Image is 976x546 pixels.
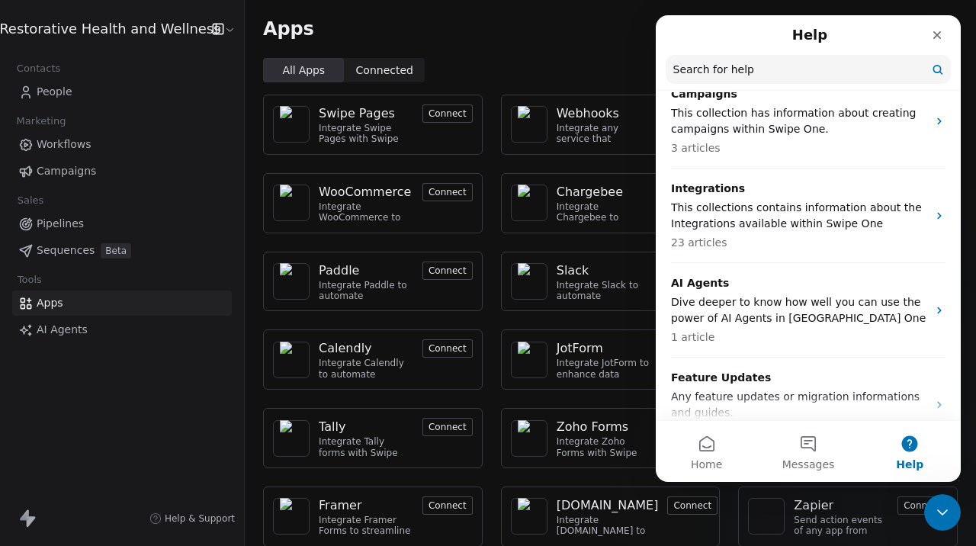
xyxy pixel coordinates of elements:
div: Integrate Tally forms with Swipe One to capture form data. [319,436,413,458]
div: Integrate Framer Forms to streamline data collection and customer engagement. [319,515,413,537]
a: NA [273,185,310,221]
img: NA [518,263,541,300]
img: NA [518,106,541,143]
img: NA [280,498,303,535]
div: Send action events of any app from Zapier to Swipe One [794,515,888,537]
img: NA [280,263,303,300]
span: Sequences [37,242,95,259]
a: Tally [319,418,413,436]
div: WooCommerce [319,183,411,201]
a: Campaigns [12,159,232,184]
div: Paddle [319,262,359,280]
img: NA [518,185,541,221]
a: Connect [422,498,473,512]
span: AI Agents [37,322,88,338]
a: NA [273,263,310,300]
img: NA [518,342,541,378]
a: Connect [422,341,473,355]
span: Contacts [10,57,67,80]
a: Zoho Forms [557,418,651,436]
div: Swipe Pages [319,104,395,123]
div: Integrate Zoho Forms with Swipe One to capture form submissions. [557,436,651,458]
div: Integrate WooCommerce to manage orders and customer data [319,201,413,223]
div: Webhooks [557,104,619,123]
div: Integrate Slack to automate communication and collaboration. [557,280,651,302]
span: Connected [356,63,413,79]
button: Connect [897,496,948,515]
span: Beta [101,243,131,259]
a: People [12,79,232,104]
img: NA [518,420,541,457]
span: Workflows [37,136,91,153]
a: Slack [557,262,651,280]
span: Sales [11,189,50,212]
a: SequencesBeta [12,238,232,263]
a: NA [273,342,310,378]
a: AI Agents [12,317,232,342]
a: Workflows [12,132,232,157]
div: Zoho Forms [557,418,628,436]
div: Framer [319,496,361,515]
div: Integrate JotForm to enhance data collection and improve customer engagement. [557,358,651,380]
a: Zapier [794,496,888,515]
a: NA [511,106,547,143]
button: Restorative Health and Wellness [18,16,194,42]
a: Connect [897,498,948,512]
a: Pipelines [12,211,232,236]
button: Connect [422,183,473,201]
a: Help & Support [149,512,235,525]
a: NA [511,342,547,378]
a: Webhooks [557,104,651,123]
a: NA [748,498,785,535]
img: NA [280,420,303,457]
div: Integrate Chargebee to manage subscription billing and customer data. [557,201,651,223]
a: Paddle [319,262,413,280]
div: Integrate [DOMAIN_NAME] to manage bookings and streamline scheduling. [557,515,659,537]
a: NA [273,106,310,143]
img: NA [280,342,303,378]
a: NA [273,420,310,457]
a: Connect [422,263,473,278]
a: NA [511,185,547,221]
span: Marketing [10,110,72,133]
a: Connect [422,185,473,199]
button: Connect [422,262,473,280]
a: NA [273,498,310,535]
div: Integrate any service that supports webhooks with Swipe One to capture and automate data workflows. [557,123,651,145]
div: Slack [557,262,589,280]
button: Connect [422,339,473,358]
img: NA [518,498,541,535]
button: Connect [667,496,718,515]
span: Help & Support [165,512,235,525]
a: JotForm [557,339,651,358]
a: Swipe Pages [319,104,413,123]
a: Connect [422,419,473,434]
span: Pipelines [37,216,84,232]
img: NA [280,106,303,143]
a: NA [511,420,547,457]
div: Zapier [794,496,833,515]
button: Connect [422,104,473,123]
button: Connect [422,496,473,515]
span: Apps [37,295,63,311]
iframe: Intercom live chat [656,15,961,482]
a: NA [511,263,547,300]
